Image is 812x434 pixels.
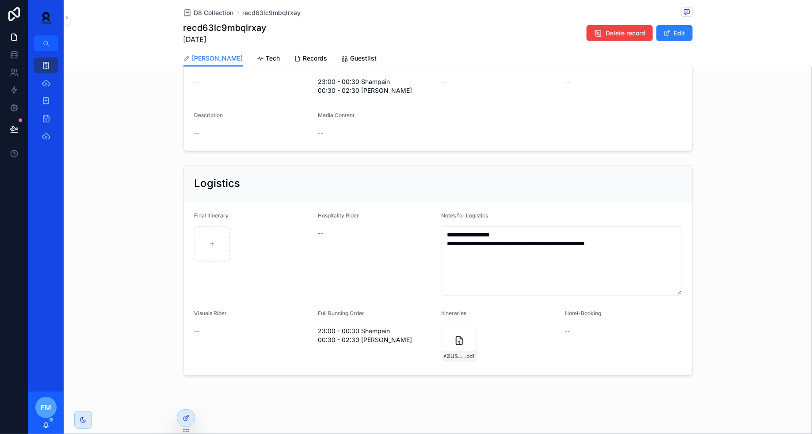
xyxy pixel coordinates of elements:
span: [PERSON_NAME] [192,54,243,63]
span: Hotel-Booking [565,310,601,316]
img: App logo [35,11,57,25]
span: -- [194,77,200,86]
span: 23:00 - 00:30 Shampain 00:30 - 02:30 [PERSON_NAME] [318,327,435,344]
a: recd63lc9mbqlrxay [243,8,301,17]
span: Itineraries [442,310,467,316]
h1: recd63lc9mbqlrxay [183,22,267,34]
span: FM [41,402,51,413]
span: Notes for Logistics [442,212,488,219]
span: Description [194,112,223,118]
a: Records [294,50,328,68]
a: [PERSON_NAME] [183,50,243,67]
span: -- [565,77,570,86]
span: Records [303,54,328,63]
span: Delete record [606,29,646,38]
span: Guestlist [351,54,377,63]
span: -- [565,327,570,335]
span: ¥ØU$UK€-¥UK1MAT$U-Iti-04-10-25--Index-[GEOGRAPHIC_DATA]docx-.docx-(1) [444,353,465,360]
button: Delete record [587,25,653,41]
span: 23:00 - 00:30 Shampain 00:30 - 02:30 [PERSON_NAME] [318,77,435,95]
span: .pdf [465,353,475,360]
button: Edit [656,25,693,41]
a: Guestlist [342,50,377,68]
span: [DATE] [183,34,267,45]
h2: Logistics [194,176,240,190]
a: Tech [257,50,280,68]
span: -- [442,77,447,86]
span: Tech [266,54,280,63]
span: -- [318,229,323,238]
div: scrollable content [28,51,64,156]
span: -- [318,129,323,137]
span: Media Content [318,112,355,118]
span: Final Itinerary [194,212,229,219]
span: Hospitality Rider [318,212,359,219]
span: D8 Collection [194,8,234,17]
span: -- [194,129,200,137]
span: -- [194,327,200,335]
span: Full Running Order [318,310,364,316]
span: Visuals Rider [194,310,227,316]
a: D8 Collection [183,8,234,17]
